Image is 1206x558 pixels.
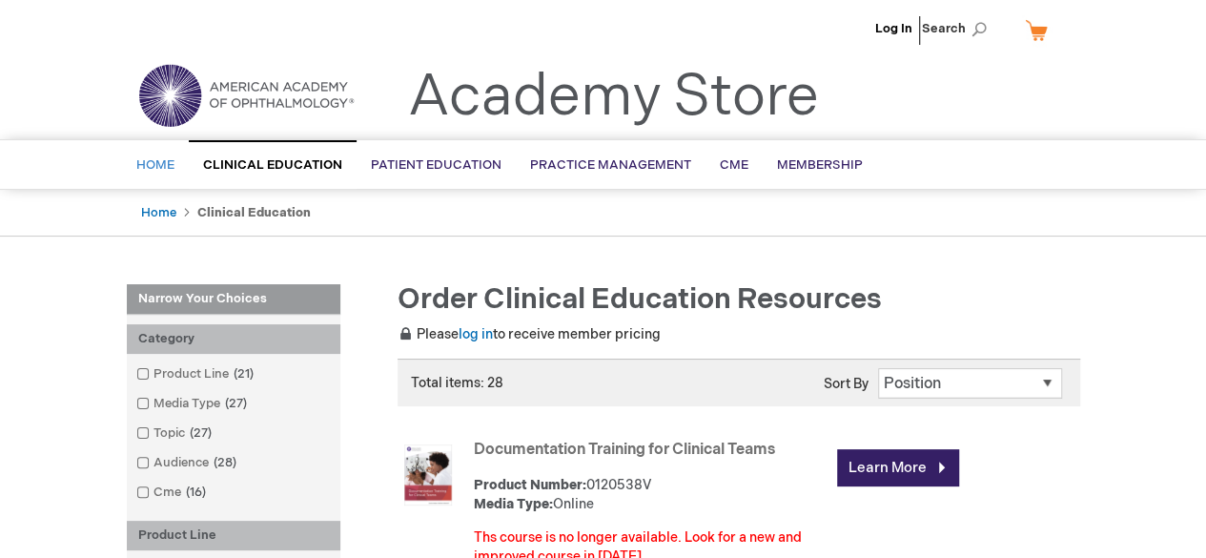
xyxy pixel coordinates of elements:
span: CME [720,157,748,173]
div: 0120538V Online [474,476,828,514]
a: Home [141,205,176,220]
span: Search [922,10,994,48]
a: Audience28 [132,454,244,472]
a: Documentation Training for Clinical Teams [474,441,775,459]
span: Total items: 28 [411,375,503,391]
span: Patient Education [371,157,501,173]
span: 27 [220,396,252,411]
span: Home [136,157,174,173]
div: Category [127,324,340,354]
span: 27 [185,425,216,441]
label: Sort By [824,376,869,392]
a: log in [459,326,493,342]
span: 16 [181,485,211,500]
div: Product Line [127,521,340,550]
a: Log In [875,21,912,36]
span: Please to receive member pricing [398,326,661,342]
span: Clinical Education [203,157,342,173]
a: Academy Store [408,63,819,132]
strong: Narrow Your Choices [127,284,340,315]
span: Practice Management [530,157,691,173]
img: Documentation Training for Clinical Teams [398,444,459,506]
a: Media Type27 [132,395,255,413]
a: Product Line21 [132,365,261,383]
span: Membership [777,157,863,173]
span: 21 [229,366,258,382]
strong: Media Type: [474,496,553,512]
a: Learn More [837,449,959,486]
a: Cme16 [132,484,214,502]
span: 28 [209,455,241,470]
a: Topic27 [132,424,219,443]
strong: Clinical Education [197,205,311,220]
span: Order Clinical Education Resources [398,282,882,317]
strong: Product Number: [474,477,586,493]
